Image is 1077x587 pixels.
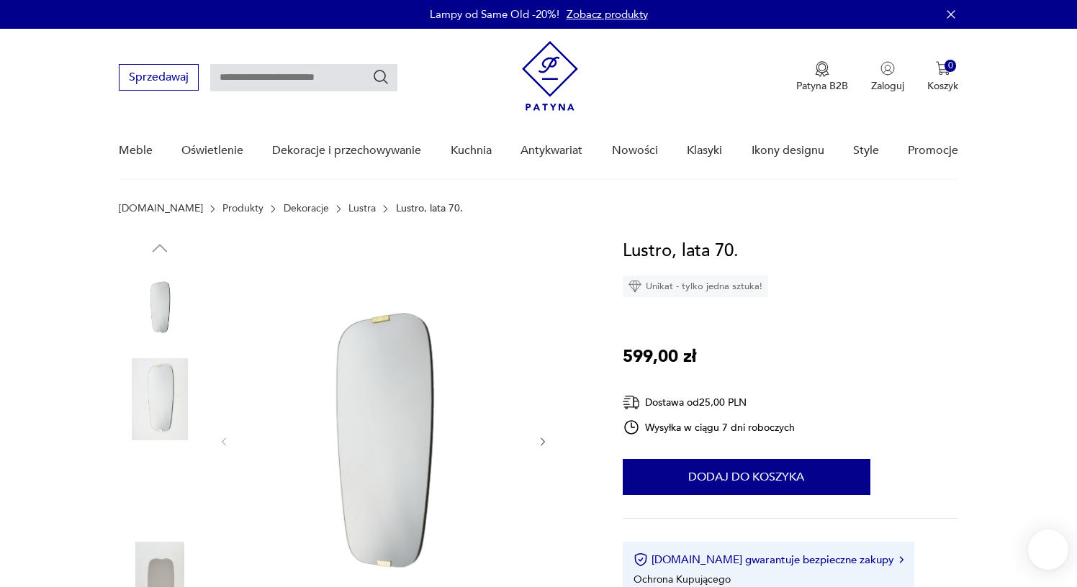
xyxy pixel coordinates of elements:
[634,552,648,567] img: Ikona certyfikatu
[119,450,201,532] img: Zdjęcie produktu Lustro, lata 70.
[634,552,903,567] button: [DOMAIN_NAME] gwarantuje bezpieczne zakupy
[119,64,199,91] button: Sprzedawaj
[623,343,696,370] p: 599,00 zł
[521,123,582,178] a: Antykwariat
[119,266,201,348] img: Zdjęcie produktu Lustro, lata 70.
[687,123,722,178] a: Klasyki
[451,123,492,178] a: Kuchnia
[272,123,421,178] a: Dekoracje i przechowywanie
[522,41,578,111] img: Patyna - sklep z meblami i dekoracjami vintage
[796,61,848,93] a: Ikona medaluPatyna B2B
[119,203,203,214] a: [DOMAIN_NAME]
[181,123,243,178] a: Oświetlenie
[628,280,641,293] img: Ikona diamentu
[567,7,648,22] a: Zobacz produkty
[927,61,958,93] button: 0Koszyk
[796,61,848,93] button: Patyna B2B
[927,79,958,93] p: Koszyk
[623,419,796,436] div: Wysyłka w ciągu 7 dni roboczych
[871,61,904,93] button: Zaloguj
[1028,529,1068,570] iframe: Smartsupp widget button
[752,123,824,178] a: Ikony designu
[372,68,389,86] button: Szukaj
[284,203,329,214] a: Dekoracje
[899,556,903,563] img: Ikona strzałki w prawo
[936,61,950,76] img: Ikona koszyka
[871,79,904,93] p: Zaloguj
[119,123,153,178] a: Meble
[612,123,658,178] a: Nowości
[119,358,201,440] img: Zdjęcie produktu Lustro, lata 70.
[222,203,263,214] a: Produkty
[623,393,796,411] div: Dostawa od 25,00 PLN
[430,7,559,22] p: Lampy od Same Old -20%!
[348,203,376,214] a: Lustra
[908,123,958,178] a: Promocje
[815,61,829,77] img: Ikona medalu
[634,573,731,586] li: Ochrona Kupującego
[945,60,957,72] div: 0
[623,459,870,495] button: Dodaj do koszyka
[796,79,848,93] p: Patyna B2B
[853,123,879,178] a: Style
[396,203,463,214] p: Lustro, lata 70.
[623,237,739,265] h1: Lustro, lata 70.
[623,393,640,411] img: Ikona dostawy
[880,61,895,76] img: Ikonka użytkownika
[623,276,768,297] div: Unikat - tylko jedna sztuka!
[119,73,199,83] a: Sprzedawaj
